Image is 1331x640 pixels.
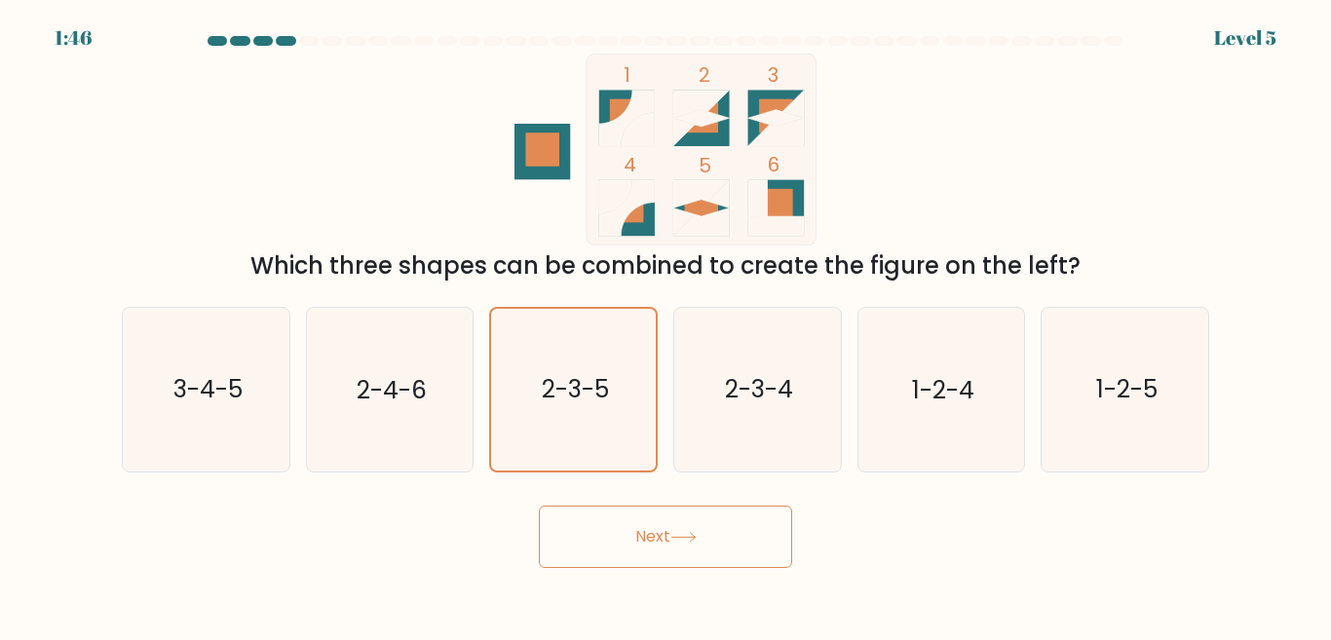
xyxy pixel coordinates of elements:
text: 2-4-6 [357,372,427,406]
text: 2-3-4 [725,372,793,406]
button: Next [539,506,792,568]
tspan: 5 [699,152,711,179]
tspan: 2 [699,61,710,89]
div: Level 5 [1214,23,1276,53]
text: 3-4-5 [172,372,242,406]
text: 2-3-5 [542,372,609,406]
text: 1-2-5 [1096,372,1158,406]
tspan: 3 [768,61,779,89]
tspan: 6 [768,151,780,178]
div: Which three shapes can be combined to create the figure on the left? [133,248,1198,283]
text: 1-2-4 [912,372,974,406]
div: 1:46 [55,23,92,53]
tspan: 1 [624,61,630,89]
tspan: 4 [624,151,636,178]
